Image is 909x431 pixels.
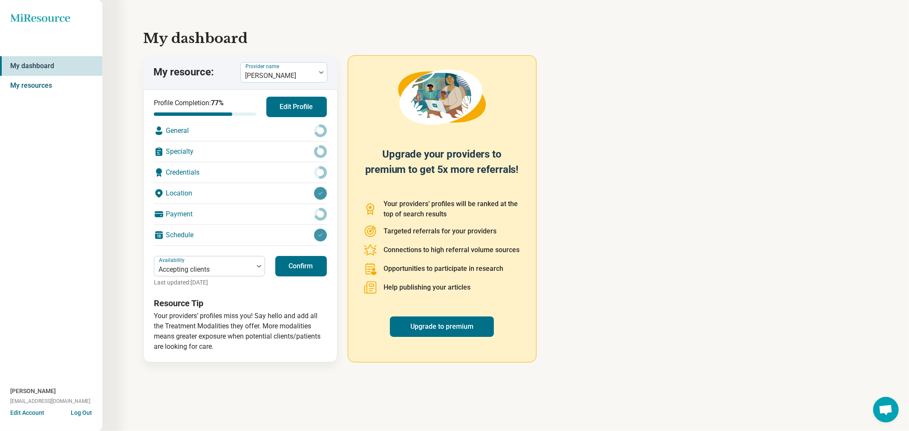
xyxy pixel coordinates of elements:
p: Opportunities to participate in research [384,264,504,274]
div: Specialty [154,141,327,162]
button: Edit Account [10,408,44,417]
span: [PERSON_NAME] [10,387,56,396]
a: Upgrade to premium [390,316,494,337]
p: Targeted referrals for your providers [384,226,497,236]
h1: My dashboard [143,28,868,49]
div: Location [154,183,327,204]
div: Payment [154,204,327,224]
p: Your providers’ profiles will be ranked at the top of search results [384,199,521,219]
h3: Resource Tip [154,297,327,309]
div: Credentials [154,162,327,183]
button: Log Out [71,408,92,415]
div: General [154,121,327,141]
button: Edit Profile [266,97,327,117]
button: Confirm [275,256,327,276]
p: Your providers’ profiles miss you! Say hello and add all the Treatment Modalities they offer. Mor... [154,311,327,352]
p: Help publishing your articles [384,282,471,293]
div: Schedule [154,225,327,245]
label: Provider name [245,63,281,69]
div: Profile Completion: [154,98,256,116]
label: Availability [159,257,186,263]
span: [EMAIL_ADDRESS][DOMAIN_NAME] [10,397,90,405]
h2: Upgrade your providers to premium to get 5x more referrals! [364,147,521,189]
p: My resource: [153,65,214,80]
span: 77 % [211,99,224,107]
p: Connections to high referral volume sources [384,245,520,255]
div: Open chat [873,397,899,422]
p: Last updated: [DATE] [154,278,265,287]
